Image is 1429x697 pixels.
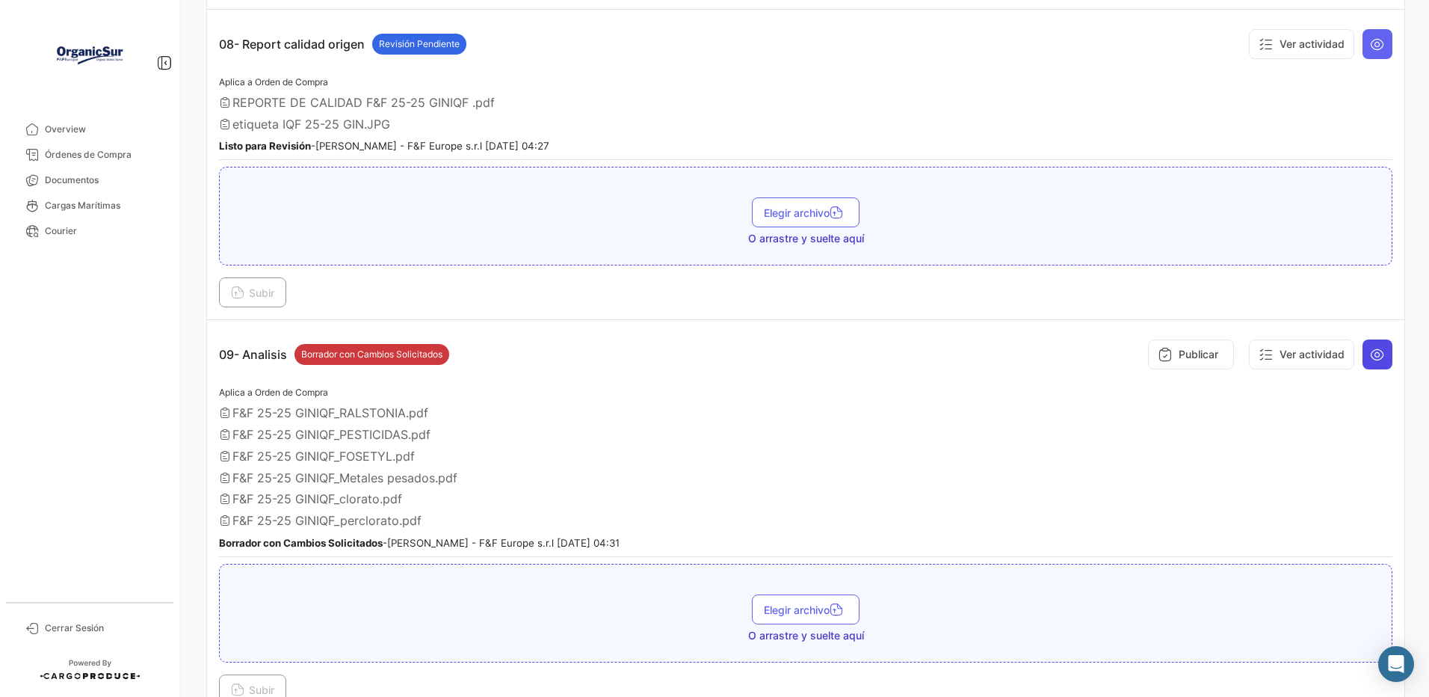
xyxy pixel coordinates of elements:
[219,344,449,365] p: 09- Analisis
[12,218,167,244] a: Courier
[232,491,402,506] span: F&F 25-25 GINIQF_clorato.pdf
[219,387,328,398] span: Aplica a Orden de Compra
[219,140,311,152] b: Listo para Revisión
[748,231,864,246] span: O arrastre y suelte aquí
[45,174,161,187] span: Documentos
[232,117,390,132] span: etiqueta IQF 25-25 GIN.JPG
[231,286,274,299] span: Subir
[12,168,167,193] a: Documentos
[301,348,442,361] span: Borrador con Cambios Solicitados
[45,224,161,238] span: Courier
[45,199,161,212] span: Cargas Marítimas
[752,595,859,624] button: Elegir archivo
[219,537,620,549] small: - [PERSON_NAME] - F&F Europe s.r.l [DATE] 04:31
[219,277,286,307] button: Subir
[232,513,422,528] span: F&F 25-25 GINIQF_perclorato.pdf
[12,117,167,142] a: Overview
[232,405,428,420] span: F&F 25-25 GINIQF_RALSTONIA.pdf
[12,142,167,168] a: Órdenes de Compra
[231,684,274,696] span: Subir
[1249,340,1354,369] button: Ver actividad
[219,537,383,549] b: Borrador con Cambios Solicitados
[219,76,328,87] span: Aplica a Orden de Compra
[748,628,864,643] span: O arrastre y suelte aquí
[379,37,460,51] span: Revisión Pendiente
[219,34,466,55] p: 08- Report calidad origen
[219,140,549,152] small: - [PERSON_NAME] - F&F Europe s.r.l [DATE] 04:27
[764,604,848,616] span: Elegir archivo
[764,206,848,219] span: Elegir archivo
[232,427,430,442] span: F&F 25-25 GINIQF_PESTICIDAS.pdf
[1378,646,1414,682] div: Abrir Intercom Messenger
[45,123,161,136] span: Overview
[1249,29,1354,59] button: Ver actividad
[12,193,167,218] a: Cargas Marítimas
[232,470,457,485] span: F&F 25-25 GINIQF_Metales pesados.pdf
[1148,340,1234,369] button: Publicar
[52,18,127,93] img: Logo+OrganicSur.png
[232,449,415,464] span: F&F 25-25 GINIQF_FOSETYL.pdf
[752,197,859,227] button: Elegir archivo
[45,621,161,635] span: Cerrar Sesión
[232,95,495,110] span: REPORTE DE CALIDAD F&F 25-25 GINIQF .pdf
[45,148,161,162] span: Órdenes de Compra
